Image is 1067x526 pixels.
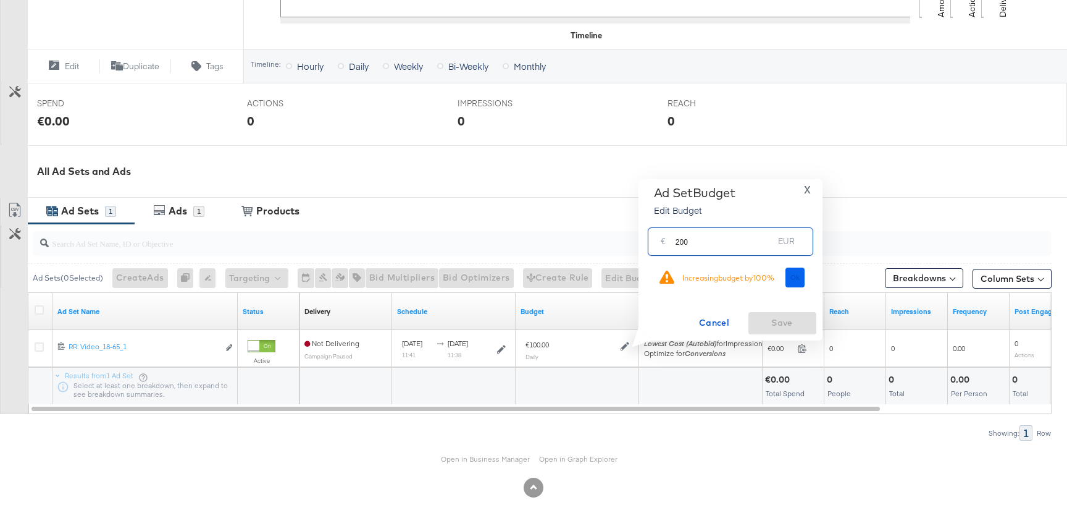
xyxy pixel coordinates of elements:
[682,273,774,282] div: Increasing budget by 100 %
[33,273,103,284] div: Ad Sets ( 0 Selected)
[441,454,530,464] a: Open in Business Manager
[448,351,461,358] sub: 11:38
[644,339,766,348] span: for Impressions
[171,59,243,74] button: Tags
[889,389,905,398] span: Total
[885,268,963,288] button: Breakdowns
[304,352,353,360] sub: Campaign Paused
[206,61,224,72] span: Tags
[247,98,340,109] span: ACTIONS
[827,389,851,398] span: People
[667,112,675,130] div: 0
[1019,425,1032,441] div: 1
[1036,429,1052,438] div: Row
[953,307,1005,316] a: The average number of times your ad was served to each person.
[123,61,159,72] span: Duplicate
[829,344,833,353] span: 0
[69,342,219,355] a: RR: Video_18-65_1
[768,344,793,353] span: €0.00
[953,344,965,353] span: 0.00
[37,112,70,130] div: €0.00
[656,233,671,255] div: €
[304,307,330,316] a: Reflects the ability of your Ad Set to achieve delivery based on ad states, schedule and budget.
[676,223,774,250] input: Enter your budget
[397,307,511,316] a: Shows when your Ad Set is scheduled to deliver.
[773,233,800,255] div: EUR
[61,204,99,218] div: Ad Sets
[169,204,187,218] div: Ads
[256,204,299,218] div: Products
[654,185,735,200] div: Ad Set Budget
[177,268,199,288] div: 0
[1013,389,1028,398] span: Total
[790,273,800,282] span: Ok
[57,307,233,316] a: Your Ad Set name.
[765,374,793,386] div: €0.00
[69,342,219,352] div: RR: Video_18-65_1
[394,60,423,72] span: Weekly
[644,349,766,358] div: Optimize for
[525,353,538,360] sub: Daily
[99,59,172,74] button: Duplicate
[827,374,836,386] div: 0
[829,307,881,316] a: The number of people your ad was served to.
[248,357,275,365] label: Active
[1015,351,1034,358] sub: Actions
[521,307,634,316] a: Shows the current budget of Ad Set.
[448,60,488,72] span: Bi-Weekly
[27,59,99,74] button: Edit
[37,98,130,109] span: SPEND
[973,269,1052,289] button: Column Sets
[49,226,959,250] input: Search Ad Set Name, ID or Objective
[685,315,743,331] span: Cancel
[193,206,204,217] div: 1
[105,206,116,217] div: 1
[685,349,726,358] em: Conversions
[951,389,987,398] span: Per Person
[680,312,748,334] button: Cancel
[402,351,416,358] sub: 11:41
[458,112,465,130] div: 0
[304,339,359,348] span: Not Delivering
[349,60,369,72] span: Daily
[1015,339,1018,348] span: 0
[247,112,254,130] div: 0
[667,98,760,109] span: REACH
[799,185,816,195] button: X
[889,374,898,386] div: 0
[297,60,324,72] span: Hourly
[891,344,895,353] span: 0
[804,181,811,198] span: X
[988,429,1019,438] div: Showing:
[525,340,549,350] div: €100.00
[37,164,1067,179] div: All Ad Sets and Ads
[402,339,422,348] span: [DATE]
[65,61,79,72] span: Edit
[891,307,943,316] a: The number of times your ad was served. On mobile apps an ad is counted as served the first time ...
[766,389,805,398] span: Total Spend
[243,307,295,316] a: Shows the current state of your Ad Set.
[785,268,805,287] button: Ok
[1012,374,1021,386] div: 0
[250,60,281,69] div: Timeline:
[539,454,617,464] a: Open in Graph Explorer
[448,339,468,348] span: [DATE]
[950,374,973,386] div: 0.00
[458,98,550,109] span: IMPRESSIONS
[654,204,735,216] p: Edit Budget
[514,60,546,72] span: Monthly
[644,339,717,348] em: Lowest Cost (Autobid)
[304,307,330,316] div: Delivery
